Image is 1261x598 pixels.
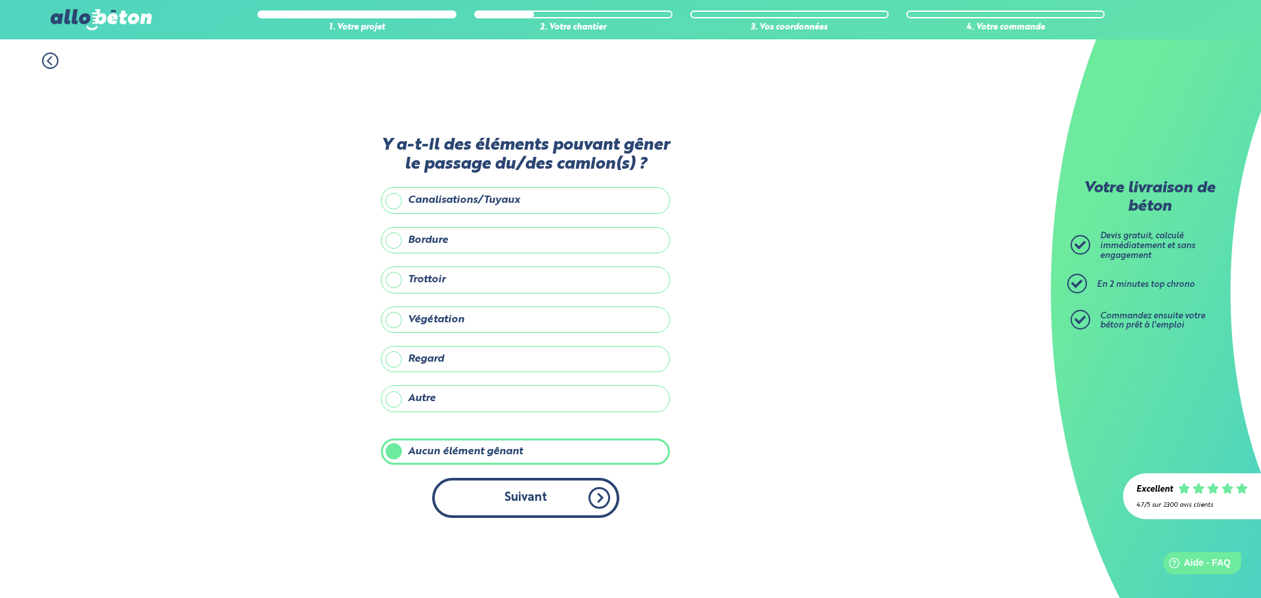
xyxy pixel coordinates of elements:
label: Canalisations/Tuyaux [381,187,670,213]
div: 1. Votre projet [257,23,456,33]
p: Votre livraison de béton [1074,180,1225,216]
div: 2. Votre chantier [474,23,673,33]
label: Aucun élément gênant [381,438,670,465]
button: Suivant [432,478,619,518]
label: Regard [381,346,670,372]
label: Autre [381,385,670,412]
label: Végétation [381,307,670,333]
iframe: Help widget launcher [1144,547,1247,584]
div: 3. Vos coordonnées [690,23,889,33]
label: Trottoir [381,267,670,293]
span: Devis gratuit, calculé immédiatement et sans engagement [1100,232,1195,259]
label: Y a-t-il des éléments pouvant gêner le passage du/des camion(s) ? [381,136,670,175]
span: Commandez ensuite votre béton prêt à l'emploi [1100,312,1205,330]
img: allobéton [51,9,152,30]
div: Excellent [1136,485,1173,495]
label: Bordure [381,227,670,253]
div: 4. Votre commande [906,23,1105,33]
div: 4.7/5 sur 2300 avis clients [1136,502,1248,509]
span: En 2 minutes top chrono [1097,280,1195,289]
